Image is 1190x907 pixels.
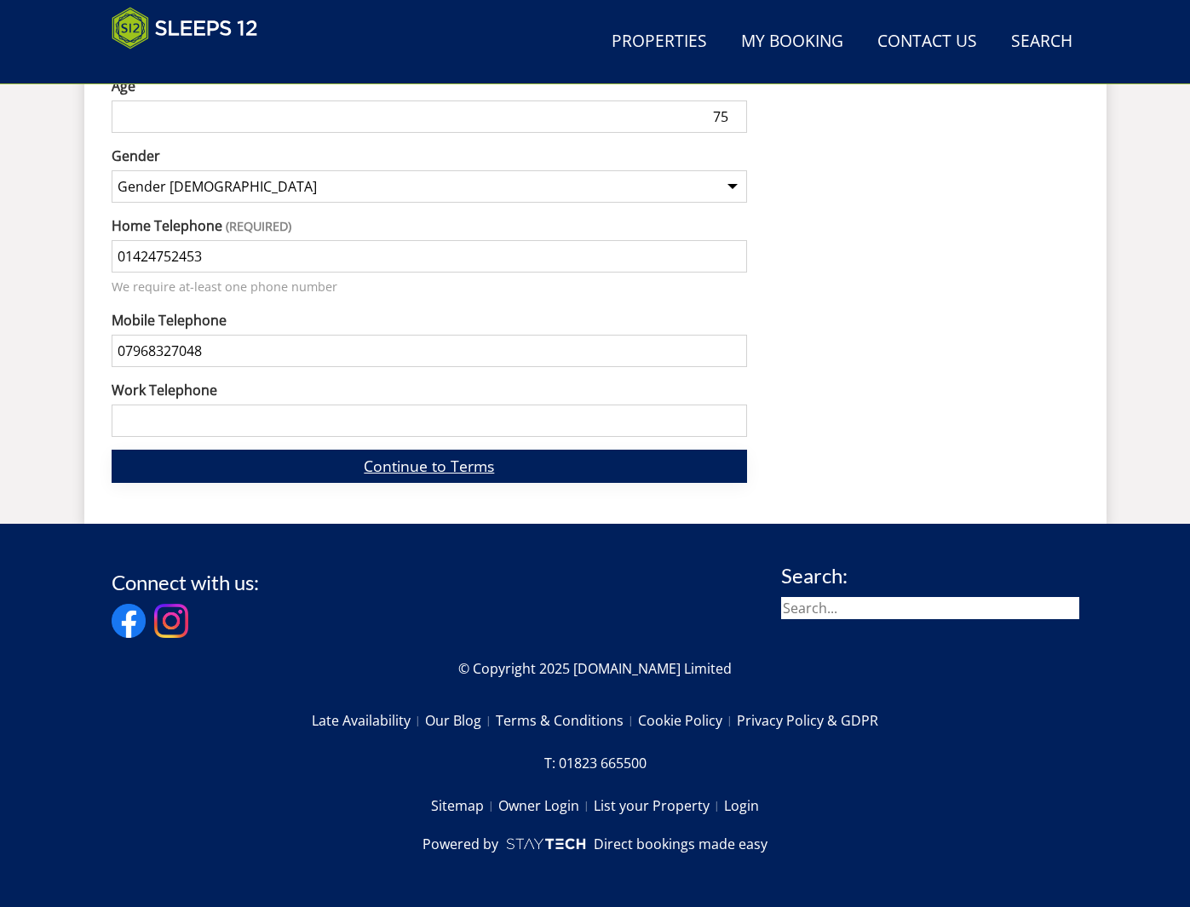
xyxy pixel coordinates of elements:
a: Late Availability [312,706,425,735]
label: Age [112,76,748,96]
a: Powered byDirect bookings made easy [423,834,767,854]
h3: Connect with us: [112,571,259,594]
a: List your Property [594,791,724,820]
label: Work Telephone [112,380,748,400]
img: scrumpy.png [505,834,587,854]
p: We require at-least one phone number [112,278,748,296]
img: Sleeps 12 [112,7,258,49]
img: Facebook [112,604,146,638]
a: Search [1004,23,1079,61]
img: Instagram [154,604,188,638]
iframe: Customer reviews powered by Trustpilot [103,60,282,74]
a: Login [724,791,759,820]
a: T: 01823 665500 [544,749,647,778]
a: Owner Login [498,791,594,820]
a: Terms & Conditions [496,706,638,735]
a: Sitemap [431,791,498,820]
label: Gender [112,146,748,166]
input: Search... [781,597,1079,619]
a: Privacy Policy & GDPR [737,706,878,735]
label: Mobile Telephone [112,310,748,330]
h3: Search: [781,565,1079,587]
a: Properties [605,23,714,61]
p: © Copyright 2025 [DOMAIN_NAME] Limited [112,658,1079,679]
a: Cookie Policy [638,706,737,735]
a: Continue to Terms [112,450,748,483]
a: My Booking [734,23,850,61]
a: Contact Us [871,23,984,61]
a: Our Blog [425,706,496,735]
label: Home Telephone [112,215,748,236]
